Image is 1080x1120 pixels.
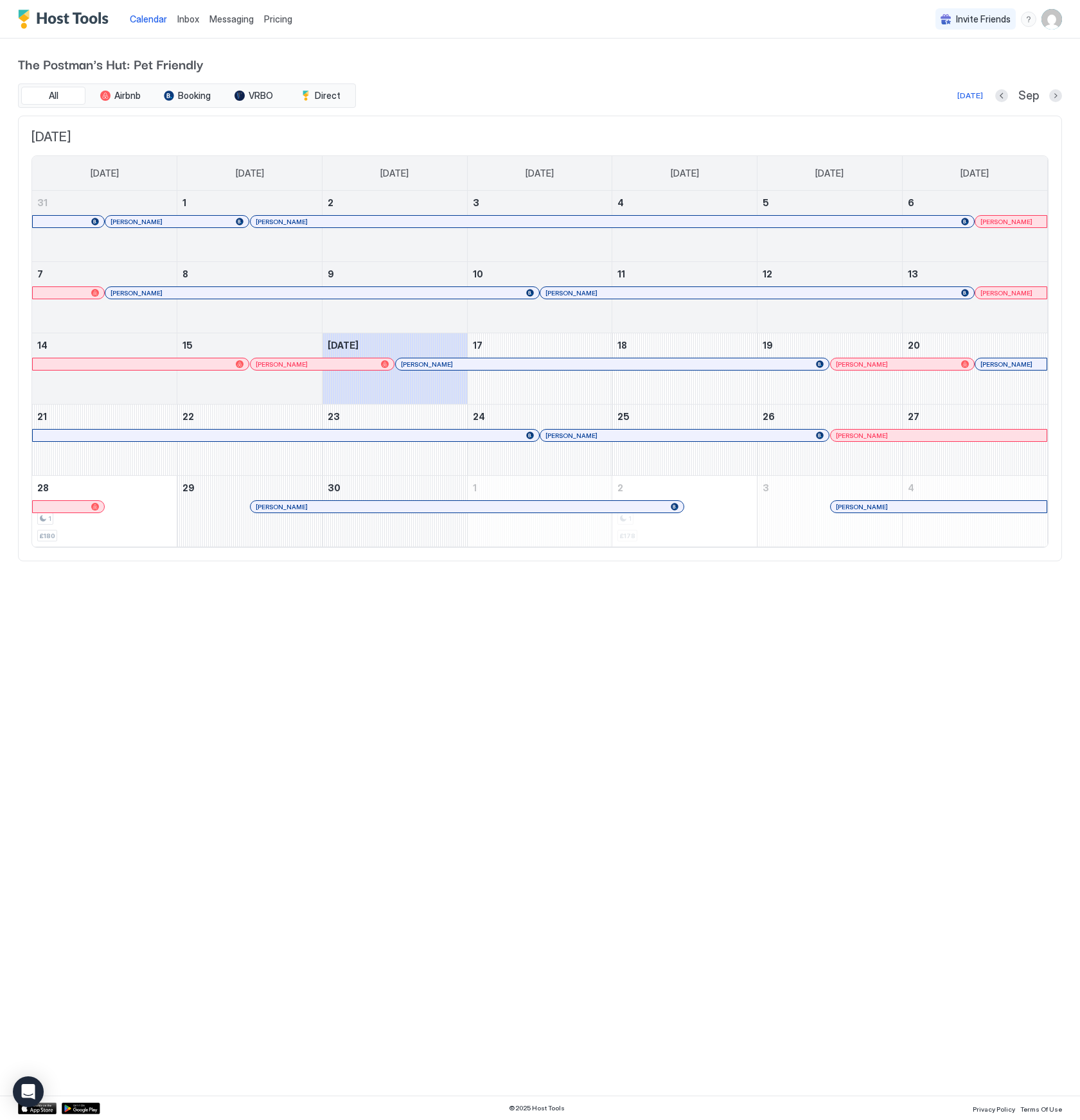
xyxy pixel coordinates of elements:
[328,197,333,208] span: 2
[32,476,177,547] td: September 28, 2025
[763,197,769,208] span: 5
[473,268,483,279] span: 10
[1018,89,1039,103] span: Sep
[367,156,421,191] a: Tuesday
[177,12,199,26] a: Inbox
[903,333,1047,357] a: September 20, 2025
[32,262,177,333] td: September 7, 2025
[1020,1101,1062,1115] a: Terms Of Use
[18,54,1062,73] span: The Postman's Hut: Pet Friendly
[545,289,598,297] span: [PERSON_NAME]
[182,340,193,351] span: 15
[617,268,625,279] span: 11
[955,88,985,103] button: [DATE]
[177,262,323,333] td: September 8, 2025
[836,503,1041,511] div: [PERSON_NAME]
[37,340,48,351] span: 14
[111,289,163,297] span: [PERSON_NAME]
[322,476,467,547] td: September 30, 2025
[322,262,467,333] td: September 9, 2025
[612,191,757,262] td: September 4, 2025
[177,476,322,500] a: September 29, 2025
[902,262,1047,333] td: September 13, 2025
[32,405,177,428] a: September 21, 2025
[1049,89,1062,102] button: Next month
[948,156,1002,191] a: Saturday
[956,13,1011,25] span: Invite Friends
[1020,1105,1062,1113] span: Terms Of Use
[401,360,453,369] span: [PERSON_NAME]
[612,333,757,405] td: September 18, 2025
[18,1103,57,1114] a: App Store
[980,218,1032,226] span: [PERSON_NAME]
[155,87,219,105] button: Booking
[256,503,678,511] div: [PERSON_NAME]
[902,191,1047,262] td: September 6, 2025
[980,360,1041,369] div: [PERSON_NAME]
[1041,9,1062,30] div: User profile
[468,191,612,214] a: September 3, 2025
[177,262,322,286] a: September 8, 2025
[763,411,775,422] span: 26
[468,333,612,357] a: September 17, 2025
[757,405,903,476] td: September 26, 2025
[973,1101,1015,1115] a: Privacy Policy
[836,360,888,369] span: [PERSON_NAME]
[957,90,983,101] div: [DATE]
[980,218,1041,226] div: [PERSON_NAME]
[757,191,902,214] a: September 5, 2025
[763,268,772,279] span: 12
[209,13,254,24] span: Messaging
[467,262,612,333] td: September 10, 2025
[18,83,356,108] div: tab-group
[908,197,914,208] span: 6
[256,360,308,369] span: [PERSON_NAME]
[903,476,1047,500] a: October 4, 2025
[903,191,1047,214] a: September 6, 2025
[236,168,264,179] span: [DATE]
[130,12,167,26] a: Calendar
[836,503,888,511] span: [PERSON_NAME]
[256,218,308,226] span: [PERSON_NAME]
[315,90,341,101] span: Direct
[328,340,359,351] span: [DATE]
[757,191,903,262] td: September 5, 2025
[617,197,624,208] span: 4
[612,262,757,286] a: September 11, 2025
[617,411,630,422] span: 25
[473,340,482,351] span: 17
[62,1103,100,1114] div: Google Play Store
[802,156,856,191] a: Friday
[815,168,844,179] span: [DATE]
[256,360,389,369] div: [PERSON_NAME]
[612,191,757,214] a: September 4, 2025
[323,405,467,428] a: September 23, 2025
[468,262,612,286] a: September 10, 2025
[177,405,323,476] td: September 22, 2025
[182,482,195,493] span: 29
[328,482,341,493] span: 30
[612,333,757,357] a: September 18, 2025
[513,156,567,191] a: Wednesday
[37,411,47,422] span: 21
[980,289,1041,297] div: [PERSON_NAME]
[467,333,612,405] td: September 17, 2025
[18,10,114,29] a: Host Tools Logo
[763,340,773,351] span: 19
[902,333,1047,405] td: September 20, 2025
[612,476,757,500] a: October 2, 2025
[32,333,177,357] a: September 14, 2025
[32,262,177,286] a: September 7, 2025
[658,156,712,191] a: Thursday
[88,87,152,105] button: Airbnb
[39,532,55,540] span: £180
[617,340,627,351] span: 18
[182,411,194,422] span: 22
[32,405,177,476] td: September 21, 2025
[612,262,757,333] td: September 11, 2025
[473,482,477,493] span: 1
[37,268,43,279] span: 7
[31,129,1049,145] span: [DATE]
[836,432,1041,440] div: [PERSON_NAME]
